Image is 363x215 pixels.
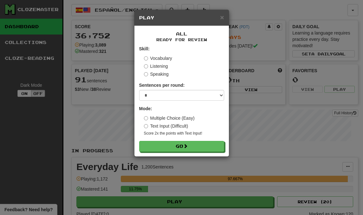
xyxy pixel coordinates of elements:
[144,115,195,121] label: Multiple Choice (Easy)
[144,71,169,77] label: Speaking
[144,56,148,60] input: Vocabulary
[176,31,187,36] span: All
[144,116,148,120] input: Multiple Choice (Easy)
[144,123,188,129] label: Text Input (Difficult)
[144,55,172,61] label: Vocabulary
[139,37,224,42] small: Ready for Review
[144,64,148,68] input: Listening
[220,14,224,21] span: ×
[144,124,148,128] input: Text Input (Difficult)
[139,141,224,152] button: Go
[139,106,152,111] strong: Mode:
[139,82,185,88] label: Sentences per round:
[144,72,148,76] input: Speaking
[139,46,150,51] strong: Skill:
[139,15,224,21] h5: Play
[144,63,168,69] label: Listening
[144,131,224,136] small: Score 2x the points with Text Input !
[220,14,224,21] button: Close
